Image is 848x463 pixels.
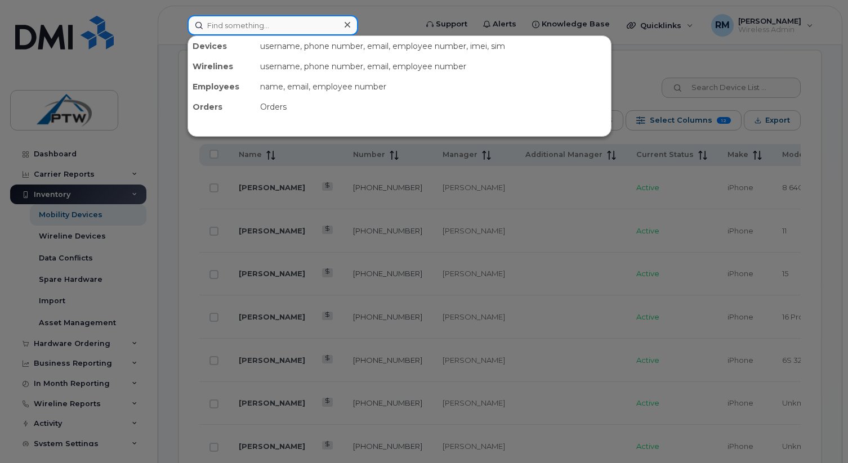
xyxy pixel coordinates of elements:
div: Wirelines [188,56,256,77]
div: username, phone number, email, employee number, imei, sim [256,36,611,56]
div: Orders [256,97,611,117]
div: username, phone number, email, employee number [256,56,611,77]
div: Employees [188,77,256,97]
div: Orders [188,97,256,117]
div: name, email, employee number [256,77,611,97]
div: Devices [188,36,256,56]
input: Find something... [188,15,358,35]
